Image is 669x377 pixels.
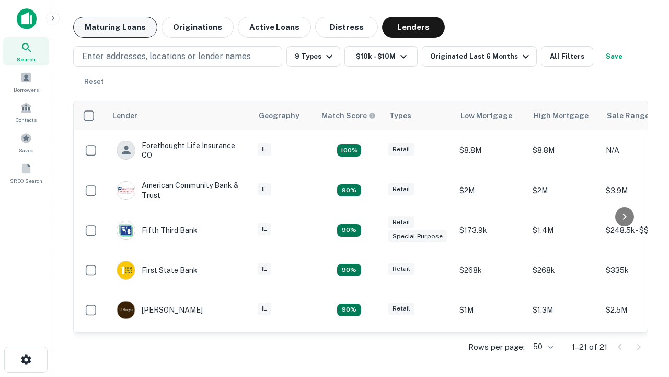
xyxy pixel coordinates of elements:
[106,101,252,130] th: Lender
[617,260,669,310] iframe: Chat Widget
[388,263,414,275] div: Retail
[430,50,532,63] div: Originated Last 6 Months
[259,109,299,122] div: Geography
[541,46,593,67] button: All Filters
[388,183,414,195] div: Retail
[162,17,234,38] button: Originations
[337,144,361,157] div: Matching Properties: 4, hasApolloMatch: undefined
[82,50,251,63] p: Enter addresses, locations or lender names
[454,330,527,370] td: $2.7M
[17,55,36,63] span: Search
[252,101,315,130] th: Geography
[73,46,282,67] button: Enter addresses, locations or lender names
[389,109,411,122] div: Types
[527,101,601,130] th: High Mortgage
[117,221,198,240] div: Fifth Third Bank
[572,341,607,353] p: 1–21 of 21
[117,141,242,160] div: Forethought Life Insurance CO
[527,170,601,210] td: $2M
[258,143,271,156] div: IL
[117,301,135,319] img: picture
[460,109,512,122] div: Low Mortgage
[454,170,527,210] td: $2M
[337,304,361,316] div: Matching Properties: 2, hasApolloMatch: undefined
[16,116,37,124] span: Contacts
[321,110,376,121] div: Capitalize uses an advanced AI algorithm to match your search with the best lender. The match sco...
[117,221,135,239] img: picture
[337,224,361,237] div: Matching Properties: 2, hasApolloMatch: undefined
[258,263,271,275] div: IL
[454,210,527,250] td: $173.9k
[422,46,537,67] button: Originated Last 6 Months
[117,261,135,279] img: picture
[468,341,525,353] p: Rows per page:
[527,250,601,290] td: $268k
[607,109,649,122] div: Sale Range
[117,261,198,280] div: First State Bank
[117,181,242,199] div: American Community Bank & Trust
[454,101,527,130] th: Low Mortgage
[454,290,527,330] td: $1M
[3,98,49,126] a: Contacts
[597,46,631,67] button: Save your search to get updates of matches that match your search criteria.
[117,182,135,199] img: picture
[388,303,414,315] div: Retail
[527,130,601,170] td: $8.8M
[238,17,311,38] button: Active Loans
[337,184,361,197] div: Matching Properties: 2, hasApolloMatch: undefined
[3,37,49,65] a: Search
[258,303,271,315] div: IL
[315,101,383,130] th: Capitalize uses an advanced AI algorithm to match your search with the best lender. The match sco...
[454,130,527,170] td: $8.8M
[321,110,374,121] h6: Match Score
[527,210,601,250] td: $1.4M
[534,109,589,122] div: High Mortgage
[382,17,445,38] button: Lenders
[344,46,418,67] button: $10k - $10M
[73,17,157,38] button: Maturing Loans
[286,46,340,67] button: 9 Types
[258,223,271,235] div: IL
[112,109,137,122] div: Lender
[258,183,271,195] div: IL
[19,146,34,154] span: Saved
[14,85,39,94] span: Borrowers
[3,128,49,157] a: Saved
[527,290,601,330] td: $1.3M
[383,101,454,130] th: Types
[529,339,555,354] div: 50
[337,264,361,276] div: Matching Properties: 2, hasApolloMatch: undefined
[3,159,49,187] a: SREO Search
[117,301,203,319] div: [PERSON_NAME]
[77,71,111,92] button: Reset
[454,250,527,290] td: $268k
[388,230,447,242] div: Special Purpose
[10,176,42,185] span: SREO Search
[388,143,414,156] div: Retail
[388,216,414,228] div: Retail
[17,8,37,29] img: capitalize-icon.png
[3,68,49,96] a: Borrowers
[527,330,601,370] td: $7M
[315,17,378,38] button: Distress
